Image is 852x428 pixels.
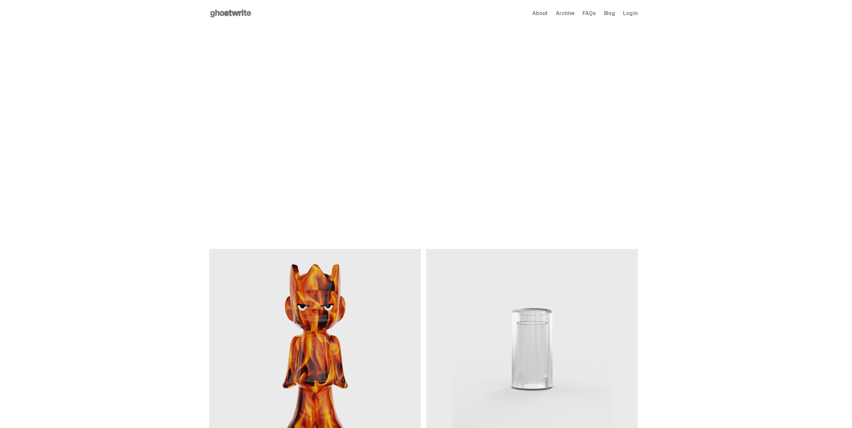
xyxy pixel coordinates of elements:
[583,11,596,16] a: FAQs
[604,11,615,16] a: Blog
[556,11,574,16] a: Archive
[532,11,548,16] a: About
[623,11,638,16] a: Log in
